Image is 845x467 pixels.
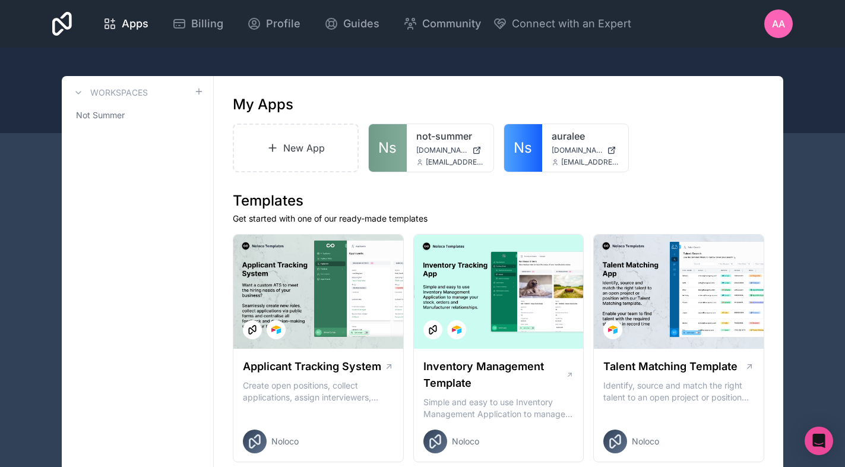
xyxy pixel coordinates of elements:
span: Ns [514,138,532,157]
span: Connect with an Expert [512,15,631,32]
a: Workspaces [71,86,148,100]
h1: Templates [233,191,764,210]
h1: Applicant Tracking System [243,358,381,375]
span: [DOMAIN_NAME] [416,146,467,155]
img: Airtable Logo [608,325,618,335]
span: Apps [122,15,148,32]
div: Open Intercom Messenger [805,427,833,455]
a: Ns [504,124,542,172]
a: auralee [552,129,619,143]
a: New App [233,124,359,172]
span: Billing [191,15,223,32]
span: Noloco [271,436,299,447]
span: [DOMAIN_NAME] [552,146,603,155]
span: [EMAIL_ADDRESS][DOMAIN_NAME] [561,157,619,167]
span: Profile [266,15,300,32]
a: Not Summer [71,105,204,126]
span: Noloco [632,436,659,447]
h1: Talent Matching Template [603,358,738,375]
a: [DOMAIN_NAME] [552,146,619,155]
a: Apps [93,11,158,37]
h1: My Apps [233,95,293,114]
span: Guides [343,15,379,32]
a: not-summer [416,129,484,143]
a: Billing [163,11,233,37]
p: Simple and easy to use Inventory Management Application to manage your stock, orders and Manufact... [423,396,574,420]
a: Ns [369,124,407,172]
p: Get started with one of our ready-made templates [233,213,764,225]
span: AA [772,17,785,31]
a: [DOMAIN_NAME] [416,146,484,155]
img: Airtable Logo [452,325,461,335]
a: Guides [315,11,389,37]
span: [EMAIL_ADDRESS][DOMAIN_NAME] [426,157,484,167]
span: Community [422,15,481,32]
span: Not Summer [76,109,125,121]
h1: Inventory Management Template [423,358,566,392]
img: Airtable Logo [271,325,281,335]
h3: Workspaces [90,87,148,99]
button: Connect with an Expert [493,15,631,32]
p: Create open positions, collect applications, assign interviewers, centralise candidate feedback a... [243,380,394,403]
a: Profile [238,11,310,37]
a: Community [394,11,490,37]
p: Identify, source and match the right talent to an open project or position with our Talent Matchi... [603,380,754,403]
span: Ns [378,138,397,157]
span: Noloco [452,436,479,447]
